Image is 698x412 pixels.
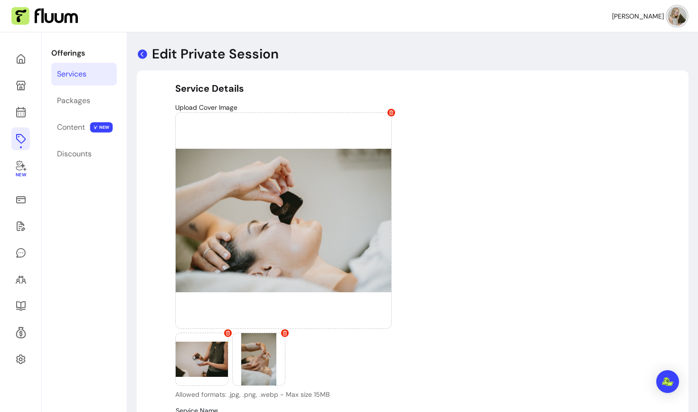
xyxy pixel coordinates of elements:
[51,63,117,86] a: Services
[11,295,30,317] a: Resources
[57,122,85,133] div: Content
[175,390,392,399] p: Allowed formats: .jpg, .png, .webp - Max size 15MB
[232,333,285,386] div: Provider image 3
[11,215,30,238] a: Waivers
[57,95,90,106] div: Packages
[11,7,78,25] img: Fluum Logo
[11,348,30,371] a: Settings
[11,101,30,124] a: Calendar
[11,268,30,291] a: Clients
[612,7,687,26] button: avatar[PERSON_NAME]
[233,333,285,385] img: https://d3pz9znudhj10h.cloudfront.net/521894bf-2cab-4300-aee6-ef9c12f57abb
[152,46,279,63] p: Edit Private Session
[11,241,30,264] a: My Messages
[51,143,117,165] a: Discounts
[11,127,30,150] a: Offerings
[175,82,650,95] h5: Service Details
[668,7,687,26] img: avatar
[11,48,30,70] a: Home
[176,333,228,385] img: https://d3pz9znudhj10h.cloudfront.net/d6d85640-597e-4dea-83a7-3577378175e6
[11,188,30,211] a: Sales
[11,321,30,344] a: Refer & Earn
[51,116,117,139] a: Content NEW
[176,113,391,328] img: https://d3pz9znudhj10h.cloudfront.net/d1fd6f69-90c5-44cb-9a79-b26289f35a4c
[51,89,117,112] a: Packages
[11,74,30,97] a: My Page
[57,148,92,160] div: Discounts
[51,48,117,59] p: Offerings
[15,172,26,178] span: New
[57,68,86,80] div: Services
[612,11,664,21] span: [PERSON_NAME]
[175,103,650,112] p: Upload Cover Image
[90,122,113,133] span: NEW
[175,112,392,329] div: Provider image 1
[11,154,30,184] a: New
[175,333,228,386] div: Provider image 2
[656,370,679,393] div: Open Intercom Messenger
